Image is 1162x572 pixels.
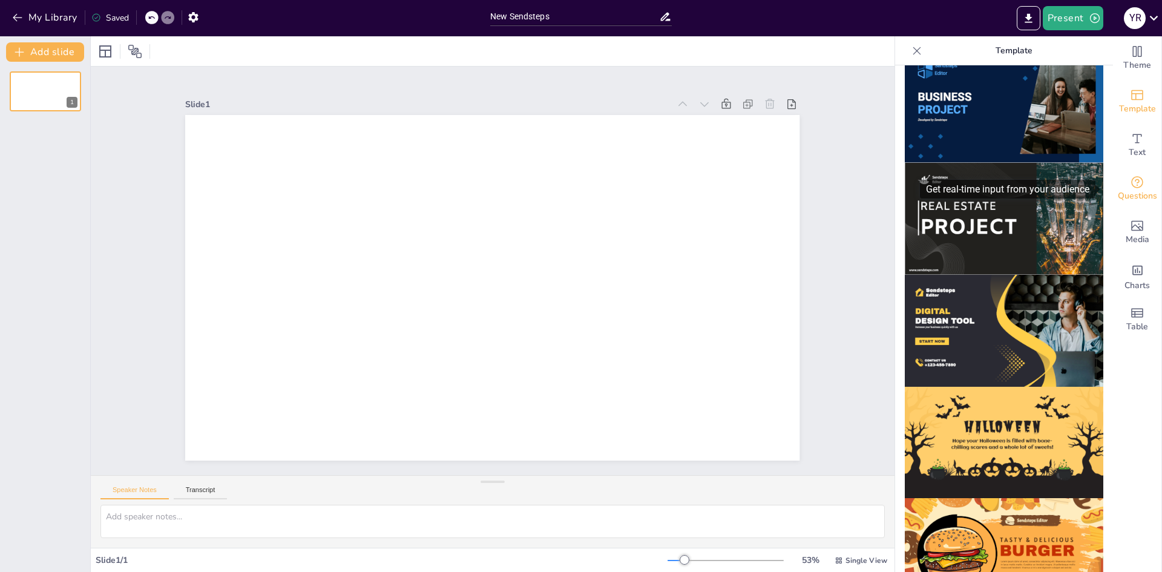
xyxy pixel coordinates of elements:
img: thumb-13.png [905,387,1103,499]
div: Get real-time input from your audience [1113,167,1161,211]
div: Saved [91,12,129,24]
button: Present [1043,6,1103,30]
button: Y R [1124,6,1146,30]
button: Transcript [174,486,228,499]
div: Add text boxes [1113,123,1161,167]
span: Position [128,44,142,59]
div: Slide 1 [234,50,394,513]
span: Template [1119,102,1156,116]
span: Text [1129,146,1146,159]
span: Questions [1118,189,1157,203]
span: Charts [1124,279,1150,292]
div: Add a table [1113,298,1161,341]
input: Insert title [490,8,659,25]
div: 1 [67,97,77,108]
button: Add slide [6,42,84,62]
img: thumb-12.png [905,275,1103,387]
div: Layout [96,42,115,61]
button: Speaker Notes [100,486,169,499]
img: thumb-11.png [905,163,1103,275]
div: Slide 1 / 1 [96,554,668,566]
button: My Library [9,8,82,27]
button: Export to PowerPoint [1017,6,1040,30]
span: Theme [1123,59,1151,72]
p: Template [927,36,1101,65]
div: Add images, graphics, shapes or video [1113,211,1161,254]
div: 53 % [796,554,825,566]
div: Get real-time input from your audience [920,180,1095,199]
div: Change the overall theme [1113,36,1161,80]
div: Add charts and graphs [1113,254,1161,298]
div: 1 [10,71,81,111]
div: Y R [1124,7,1146,29]
img: thumb-10.png [905,51,1103,163]
span: Media [1126,233,1149,246]
span: Table [1126,320,1148,334]
div: Add ready made slides [1113,80,1161,123]
span: Single View [845,556,887,565]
